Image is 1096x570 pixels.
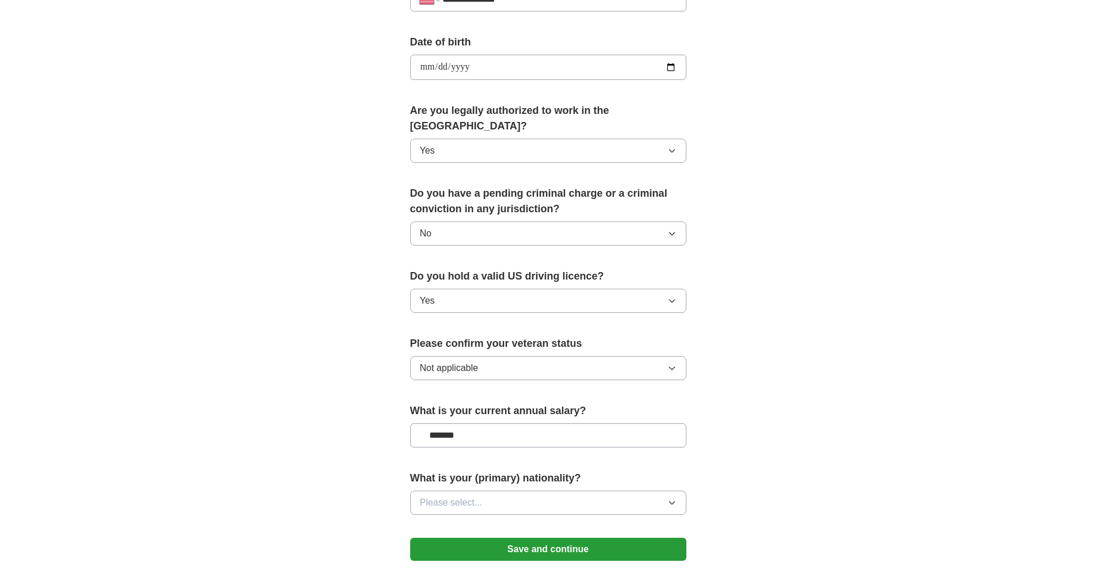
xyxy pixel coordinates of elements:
span: Not applicable [420,361,478,375]
label: What is your (primary) nationality? [410,470,686,486]
label: Are you legally authorized to work in the [GEOGRAPHIC_DATA]? [410,103,686,134]
button: Please select... [410,491,686,515]
span: No [420,227,431,240]
span: Please select... [420,496,483,510]
span: Yes [420,144,435,158]
label: Please confirm your veteran status [410,336,686,351]
button: Yes [410,139,686,163]
button: Save and continue [410,538,686,561]
label: Date of birth [410,35,686,50]
label: Do you have a pending criminal charge or a criminal conviction in any jurisdiction? [410,186,686,217]
button: Not applicable [410,356,686,380]
button: Yes [410,289,686,313]
label: Do you hold a valid US driving licence? [410,269,686,284]
span: Yes [420,294,435,308]
button: No [410,221,686,246]
label: What is your current annual salary? [410,403,686,419]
